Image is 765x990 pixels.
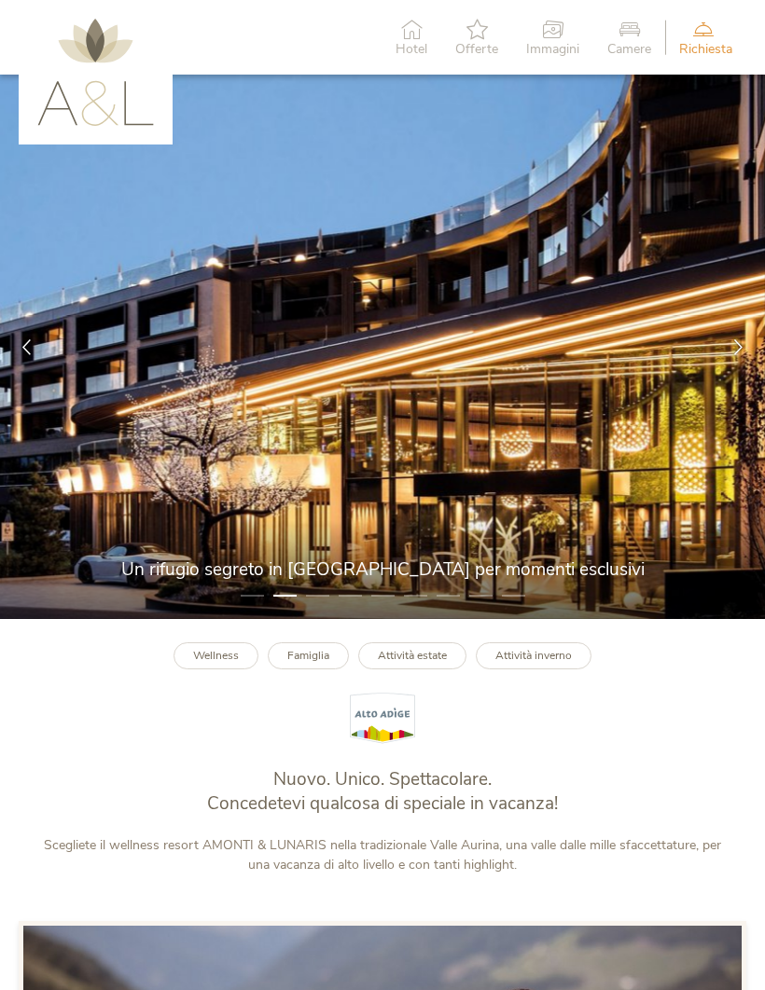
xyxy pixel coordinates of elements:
span: Immagini [526,43,579,56]
p: Scegliete il wellness resort AMONTI & LUNARIS nella tradizionale Valle Aurina, una valle dalle mi... [37,835,728,874]
span: Concedetevi qualcosa di speciale in vacanza! [207,791,558,816]
b: Famiglia [287,648,329,663]
a: Attività estate [358,642,466,669]
span: Richiesta [679,43,732,56]
b: Wellness [193,648,239,663]
span: Camere [607,43,651,56]
span: Offerte [455,43,498,56]
img: Alto Adige [350,693,415,744]
b: Attività estate [378,648,447,663]
span: Hotel [396,43,427,56]
a: Attività inverno [476,642,591,669]
a: Wellness [174,642,258,669]
b: Attività inverno [495,648,572,663]
img: AMONTI & LUNARIS Wellnessresort [37,19,154,126]
span: Nuovo. Unico. Spettacolare. [273,767,492,791]
a: Famiglia [268,642,349,669]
